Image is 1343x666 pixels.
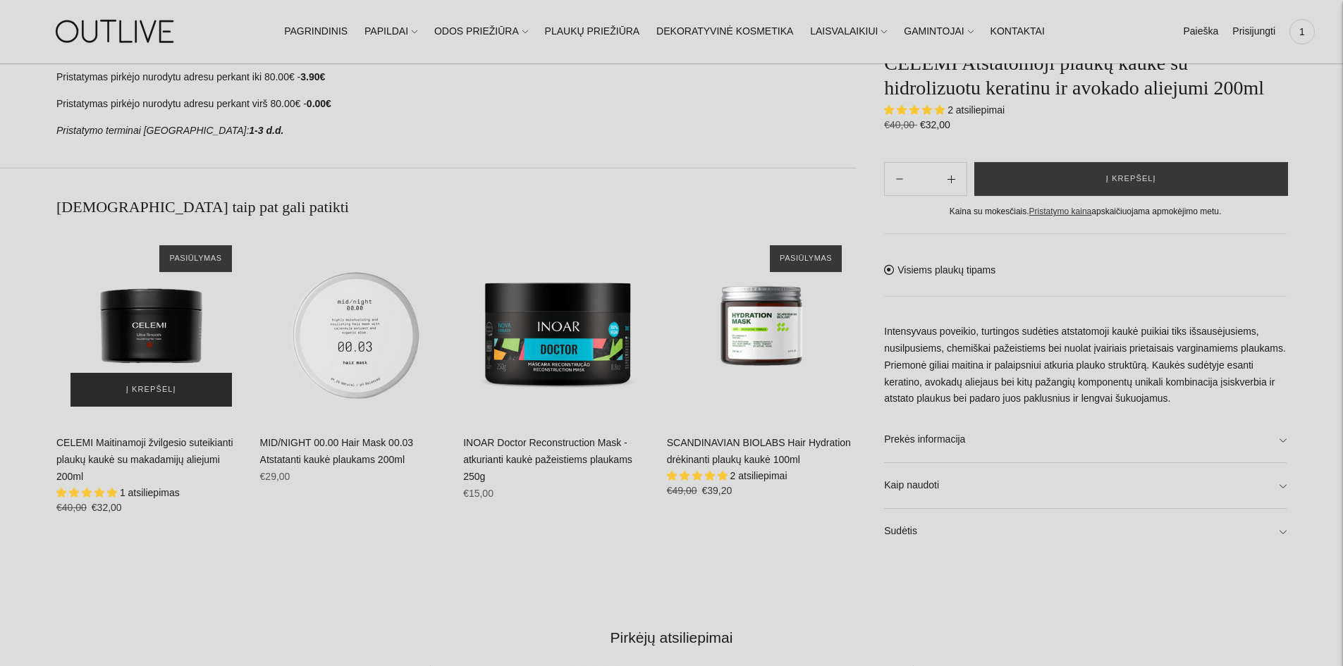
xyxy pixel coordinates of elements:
strong: 3.90€ [300,71,325,82]
a: Kaip naudoti [884,463,1287,508]
span: Į krepšelį [126,383,176,397]
button: Į krepšelį [974,162,1288,196]
a: MID/NIGHT 00.00 Hair Mask 00.03 Atstatanti kaukė plaukams 200ml [260,231,450,421]
h2: [DEMOGRAPHIC_DATA] taip pat gali patikti [56,197,856,218]
a: PLAUKŲ PRIEŽIŪRA [545,16,640,47]
span: 2 atsiliepimai [730,470,787,481]
a: Prisijungti [1232,16,1275,47]
a: DEKORATYVINĖ KOSMETIKA [656,16,793,47]
span: 1 [1292,22,1312,42]
button: Subtract product quantity [936,162,967,196]
h2: Pirkėjų atsiliepimai [68,627,1275,648]
a: KONTAKTAI [991,16,1045,47]
p: Intensyvaus poveikio, turtingos sudėties atstatomoji kaukė puikiai tiks išsausėjusiems, nusilpusi... [884,323,1287,408]
p: Pristatymas pirkėjo nurodytu adresu perkant virš 80.00€ - [56,96,856,113]
strong: 0.00€ [307,98,331,109]
div: Kaina su mokesčiais. apskaičiuojama apmokėjimo metu. [884,204,1287,219]
a: SCANDINAVIAN BIOLABS Hair Hydration drėkinanti plaukų kaukė 100ml [667,437,851,465]
a: 1 [1289,16,1315,47]
s: €40,00 [884,119,917,130]
a: PAPILDAI [364,16,417,47]
a: GAMINTOJAI [904,16,973,47]
a: MID/NIGHT 00.00 Hair Mask 00.03 Atstatanti kaukė plaukams 200ml [260,437,414,465]
a: Prekės informacija [884,417,1287,462]
span: €29,00 [260,471,290,482]
a: CELEMI Maitinamoji žvilgesio suteikianti plaukų kaukė su makadamijų aliejumi 200ml [56,231,246,421]
input: Product quantity [914,169,936,190]
span: €39,20 [702,485,732,496]
a: INOAR Doctor Reconstruction Mask - atkurianti kaukė pažeistiems plaukams 250g [463,231,653,421]
em: Pristatymo terminai [GEOGRAPHIC_DATA]: [56,125,249,136]
span: 5.00 stars [56,487,120,498]
span: €15,00 [463,488,493,499]
span: 5.00 stars [667,470,730,481]
button: Į krepšelį [70,373,232,407]
span: Į krepšelį [1106,172,1156,186]
span: 1 atsiliepimas [120,487,180,498]
img: OUTLIVE [28,7,204,56]
a: Pristatymo kaina [1029,206,1092,216]
span: €32,00 [92,502,122,513]
a: INOAR Doctor Reconstruction Mask - atkurianti kaukė pažeistiems plaukams 250g [463,437,632,482]
a: Paieška [1183,16,1218,47]
strong: 1-3 d.d. [249,125,283,136]
a: ODOS PRIEŽIŪRA [434,16,528,47]
a: Sudėtis [884,509,1287,554]
p: Pristatymas pirkėjo nurodytu adresu perkant iki 80.00€ - [56,69,856,86]
button: Add product quantity [885,162,914,196]
span: 5.00 stars [884,104,948,116]
h1: CELEMI Atstatomoji plaukų kaukė su hidrolizuotu keratinu ir avokado aliejumi 200ml [884,51,1287,100]
a: PAGRINDINIS [284,16,348,47]
a: LAISVALAIKIUI [810,16,887,47]
a: CELEMI Maitinamoji žvilgesio suteikianti plaukų kaukė su makadamijų aliejumi 200ml [56,437,233,482]
s: €49,00 [667,485,697,496]
span: 2 atsiliepimai [948,104,1005,116]
div: Visiems plaukų tipams [884,233,1287,554]
a: SCANDINAVIAN BIOLABS Hair Hydration drėkinanti plaukų kaukė 100ml [667,231,857,421]
s: €40,00 [56,502,87,513]
span: €32,00 [920,119,950,130]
